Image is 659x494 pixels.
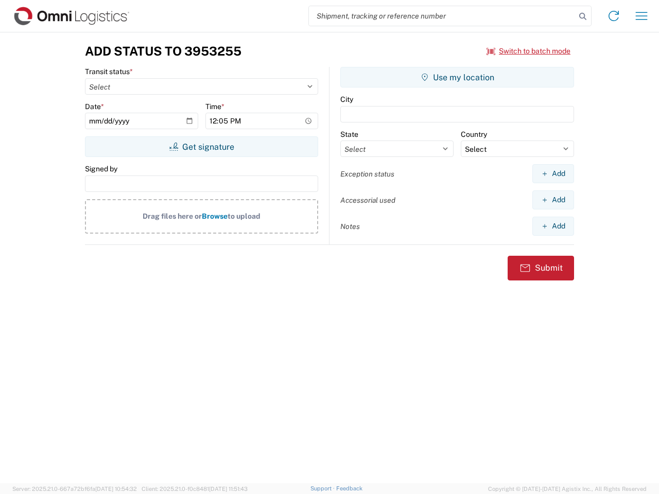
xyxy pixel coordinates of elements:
[95,486,137,492] span: [DATE] 10:54:32
[340,130,358,139] label: State
[461,130,487,139] label: Country
[209,486,248,492] span: [DATE] 11:51:43
[340,95,353,104] label: City
[85,44,241,59] h3: Add Status to 3953255
[340,196,395,205] label: Accessorial used
[532,217,574,236] button: Add
[143,212,202,220] span: Drag files here or
[340,222,360,231] label: Notes
[205,102,224,111] label: Time
[532,164,574,183] button: Add
[85,102,104,111] label: Date
[202,212,228,220] span: Browse
[142,486,248,492] span: Client: 2025.21.0-f0c8481
[508,256,574,280] button: Submit
[532,190,574,209] button: Add
[228,212,261,220] span: to upload
[85,67,133,76] label: Transit status
[340,67,574,87] button: Use my location
[340,169,394,179] label: Exception status
[336,485,362,491] a: Feedback
[85,164,117,173] label: Signed by
[488,484,647,493] span: Copyright © [DATE]-[DATE] Agistix Inc., All Rights Reserved
[487,43,570,60] button: Switch to batch mode
[309,6,576,26] input: Shipment, tracking or reference number
[85,136,318,157] button: Get signature
[12,486,137,492] span: Server: 2025.21.0-667a72bf6fa
[310,485,336,491] a: Support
